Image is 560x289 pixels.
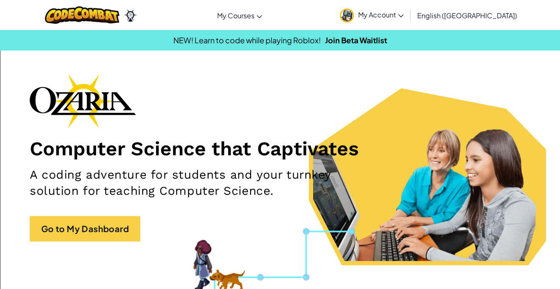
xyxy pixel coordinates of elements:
h1: Computer Science that Captivates [30,137,530,160]
span: My Account [358,10,404,19]
a: English ([GEOGRAPHIC_DATA]) [413,4,521,27]
img: Ozaria [124,9,137,22]
a: My Courses [213,4,266,27]
a: My Account [336,2,408,28]
a: Join Beta Waitlist [325,35,387,45]
img: avatar [340,8,354,22]
span: My Courses [217,11,255,20]
a: Go to My Dashboard [30,216,140,241]
h2: A coding adventure for students and your turnkey solution for teaching Computer Science. [30,167,365,199]
span: NEW! Learn to code while playing Roblox! [173,35,321,45]
img: Ozaria branding logo [30,74,136,128]
span: English ([GEOGRAPHIC_DATA]) [417,11,517,20]
img: CodeCombat logo [45,6,119,24]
